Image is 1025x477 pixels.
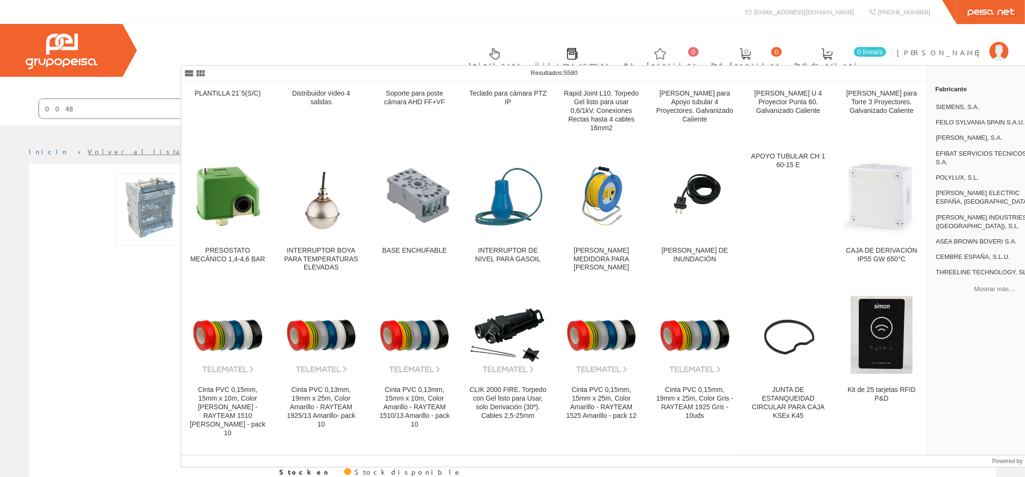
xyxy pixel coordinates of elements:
[648,284,741,449] a: Cinta PVC 0,15mm, 19mm x 25m, Color Gris - RAYTEAM 1925 Gris - 10uds Cinta PVC 0,15mm, 19mm x 25m...
[181,284,274,449] a: Cinta PVC 0,15mm, 15mm x 10m, Color Blanco - RAYTEAM 1510 Blanco - pack 10 Cinta PVC 0,15mm, 15mm...
[742,82,835,144] a: [PERSON_NAME] U 4 Proyector Punta 60. Galvanizado Caliente
[376,246,453,255] div: BASE ENCHUFABLE
[750,152,827,170] div: APOYO TUBULAR CH 160-15 E
[688,47,699,57] span: 0
[29,147,70,156] a: Inicio
[897,40,1009,49] a: [PERSON_NAME]
[992,457,1023,465] span: Powered by
[88,147,278,156] a: Volver al listado de productos
[469,386,546,420] div: CLIK 2000 FIRE. Torpedo con Gel listo para Usar, solo Derivación (30º). Cables 2,5-25mm
[569,152,634,239] img: SONDA MEDIDORA PARA POZOS
[750,386,827,420] div: JUNTA DE ESTANQUEIDAD CIRCULAR PARA CAJA KSEx K45
[275,284,368,449] a: Cinta PVC 0,13mm, 19mm x 25m, Color Amarillo - RAYTEAM 1925/13 Amarillo- pack 10 Cinta PVC 0,13mm...
[115,173,187,245] img: Foto artículo Repartidor modular 100A tetrapolar 4 modulos (150x150)
[563,89,640,133] div: Rapid Joint L10. Torpedo Gel listo para usar 0,6/1kV. Conexiones Rectas hasta 4 cables 16mm2
[189,296,266,373] img: Cinta PVC 0,15mm, 15mm x 10m, Color Blanco - RAYTEAM 1510 Blanco - pack 10
[656,386,733,420] div: Cinta PVC 0,15mm, 19mm x 25m, Color Gris - RAYTEAM 1925 Gris - 10uds
[469,246,546,264] div: INTERRUPTOR DE NIVEL PARA GASOIL
[656,166,733,224] img: SONDA DE INUNDACIÓN
[461,284,554,449] a: CLIK 2000 FIRE. Torpedo con Gel listo para Usar, solo Derivación (30º). Cables 2,5-25mm CLIK 2000...
[771,47,782,57] span: 0
[750,89,827,115] div: [PERSON_NAME] U 4 Proyector Punta 60. Galvanizado Caliente
[711,60,779,69] span: Ped. favoritos
[298,152,345,239] img: INTERRUPTOR BOYA PARA TEMPERATURAS ELEVADAS
[648,82,741,144] a: [PERSON_NAME] para Apoyo tubular 4 Proyectores. Galvanizado Caliente
[275,82,368,144] a: Distribuidor vídeo 4 salidas
[835,284,928,449] a: Kit de 25 tarjetas RFID P&D Kit de 25 tarjetas RFID P&D
[368,82,461,144] a: Soporte para poste cámara AHD FF+VF
[843,246,920,264] div: CAJA DE DERIVACIÓN IP55 GW 650°C
[376,386,453,429] div: Cinta PVC 0,13mm, 15mm x 10m, Color Amarillo - RAYTEAM 1510/13 Amarillo - pack 10
[283,386,360,429] div: Cinta PVC 0,13mm, 19mm x 25m, Color Amarillo - RAYTEAM 1925/13 Amarillo- pack 10
[526,40,614,73] a: Últimas compras
[742,284,835,449] a: JUNTA DE ESTANQUEIDAD CIRCULAR PARA CAJA KSEx K45 JUNTA DE ESTANQUEIDAD CIRCULAR PARA CAJA KSEx K45
[376,164,453,226] img: BASE ENCHUFABLE
[648,145,741,283] a: SONDA DE INUNDACIÓN [PERSON_NAME] DE INUNDACIÓN
[656,246,733,264] div: [PERSON_NAME] DE INUNDACIÓN
[656,89,733,124] div: [PERSON_NAME] para Apoyo tubular 4 Proyectores. Galvanizado Caliente
[368,145,461,283] a: BASE ENCHUFABLE BASE ENCHUFABLE
[794,60,860,69] span: Pedido actual
[843,296,920,373] img: Kit de 25 tarjetas RFID P&D
[555,82,648,144] a: Rapid Joint L10. Torpedo Gel listo para usar 0,6/1kV. Conexiones Rectas hasta 4 cables 16mm2
[376,296,453,373] img: Cinta PVC 0,13mm, 15mm x 10m, Color Amarillo - RAYTEAM 1510/13 Amarillo - pack 10
[754,8,854,16] span: [EMAIL_ADDRESS][DOMAIN_NAME]
[355,467,462,477] div: Stock disponible
[843,386,920,403] div: Kit de 25 tarjetas RFID P&D
[189,160,266,231] img: PRESOSTATO MECÁNICO 1,4-4,6 BAR
[469,160,546,231] img: INTERRUPTOR DE NIVEL PARA GASOIL
[835,145,928,283] a: CAJA DE DERIVACIÓN IP55 GW 650°C CAJA DE DERIVACIÓN IP55 GW 650°C
[181,145,274,283] a: PRESOSTATO MECÁNICO 1,4-4,6 BAR PRESOSTATO MECÁNICO 1,4-4,6 BAR
[368,284,461,449] a: Cinta PVC 0,13mm, 15mm x 10m, Color Amarillo - RAYTEAM 1510/13 Amarillo - pack 10 Cinta PVC 0,13m...
[835,82,928,144] a: [PERSON_NAME] para Torre 3 Proyectores. Galvanizado Caliente
[189,246,266,264] div: PRESOSTATO MECÁNICO 1,4-4,6 BAR
[750,303,827,367] img: JUNTA DE ESTANQUEIDAD CIRCULAR PARA CAJA KSEx K45
[283,296,360,373] img: Cinta PVC 0,13mm, 19mm x 25m, Color Amarillo - RAYTEAM 1925/13 Amarillo- pack 10
[563,386,640,420] div: Cinta PVC 0,15mm, 15mm x 25m, Color Amarillo - RAYTEAM 1525 Amarillo - pack 12
[843,89,920,115] div: [PERSON_NAME] para Torre 3 Proyectores. Galvanizado Caliente
[189,386,266,438] div: Cinta PVC 0,15mm, 15mm x 10m, Color [PERSON_NAME] - RAYTEAM 1510 [PERSON_NAME] - pack 10
[469,89,546,107] div: Teclado para cámara PTZ IP
[25,34,98,69] img: Grupo Peisa
[283,246,360,272] div: INTERRUPTOR BOYA PARA TEMPERATURAS ELEVADAS
[535,60,609,69] span: Últimas compras
[897,48,985,57] span: [PERSON_NAME]
[878,8,930,16] span: [PHONE_NUMBER]
[854,47,886,57] span: 0 línea/s
[459,40,525,73] a: Selectores
[564,69,578,76] span: 5580
[275,145,368,283] a: INTERRUPTOR BOYA PARA TEMPERATURAS ELEVADAS INTERRUPTOR BOYA PARA TEMPERATURAS ELEVADAS
[39,99,452,118] input: Buscar ...
[376,89,453,107] div: Soporte para poste cámara AHD FF+VF
[181,82,274,144] a: PLANTILLA 21´5(S/C)
[555,284,648,449] a: Cinta PVC 0,15mm, 15mm x 25m, Color Amarillo - RAYTEAM 1525 Amarillo - pack 12 Cinta PVC 0,15mm, ...
[461,145,554,283] a: INTERRUPTOR DE NIVEL PARA GASOIL INTERRUPTOR DE NIVEL PARA GASOIL
[563,296,640,373] img: Cinta PVC 0,15mm, 15mm x 25m, Color Amarillo - RAYTEAM 1525 Amarillo - pack 12
[656,296,733,373] img: Cinta PVC 0,15mm, 19mm x 25m, Color Gris - RAYTEAM 1925 Gris - 10uds
[555,145,648,283] a: SONDA MEDIDORA PARA POZOS [PERSON_NAME] MEDIDORA PARA [PERSON_NAME]
[563,246,640,272] div: [PERSON_NAME] MEDIDORA PARA [PERSON_NAME]
[742,145,835,283] a: APOYO TUBULAR CH 160-15 E
[461,82,554,144] a: Teclado para cámara PTZ IP
[189,89,266,98] div: PLANTILLA 21´5(S/C)
[531,69,578,76] span: Resultados:
[624,60,696,69] span: Art. favoritos
[469,296,546,373] img: CLIK 2000 FIRE. Torpedo con Gel listo para Usar, solo Derivación (30º). Cables 2,5-25mm
[843,157,920,234] img: CAJA DE DERIVACIÓN IP55 GW 650°C
[469,60,520,69] span: Selectores
[283,89,360,107] div: Distribuidor vídeo 4 salidas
